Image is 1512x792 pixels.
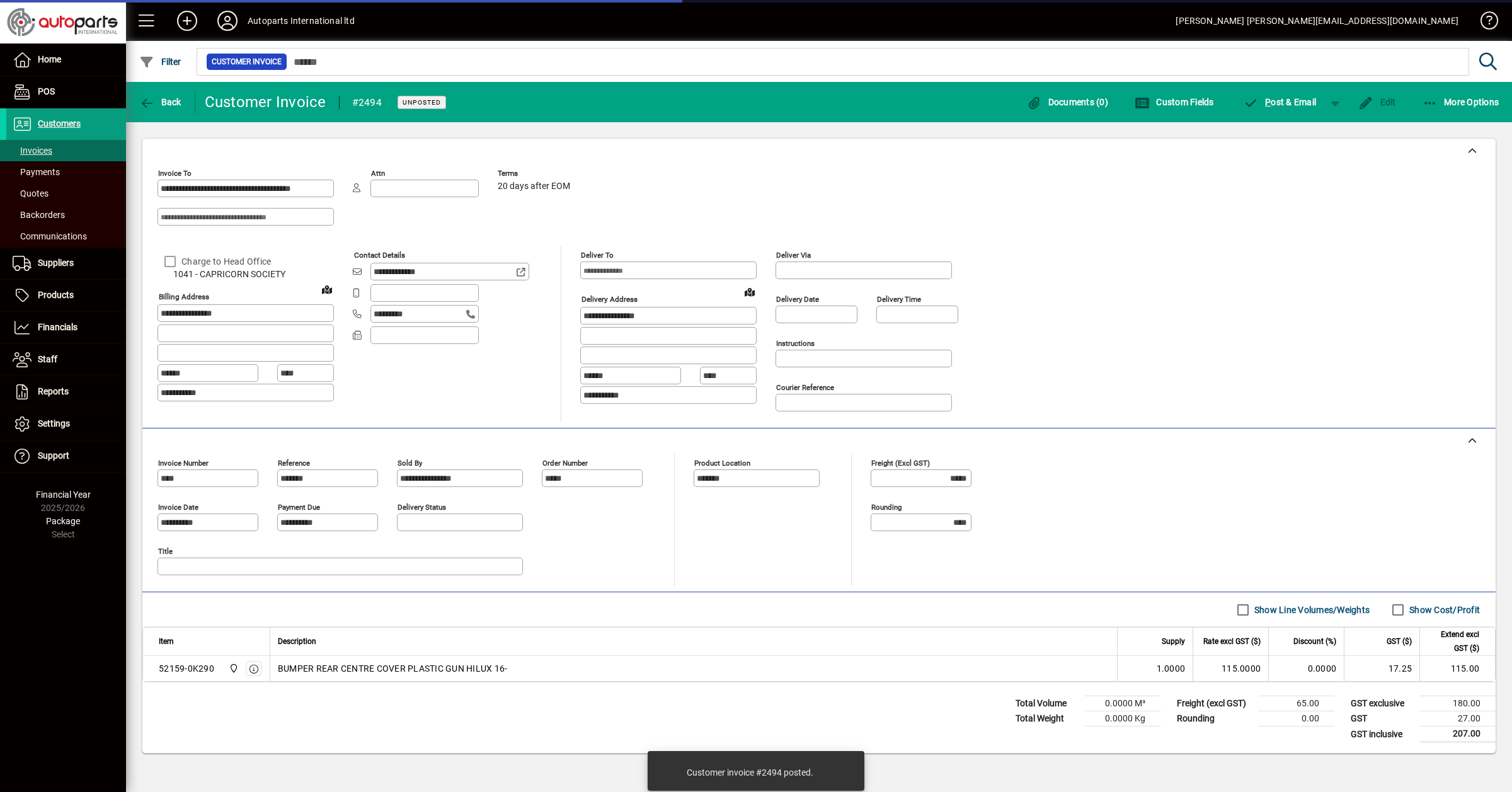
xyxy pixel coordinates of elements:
mat-label: Title [158,547,173,556]
span: Terms [498,169,573,178]
mat-label: Invoice To [158,169,192,178]
span: Financials [38,322,77,332]
mat-label: Delivery status [398,503,446,512]
span: Rate excl GST ($) [1203,634,1261,648]
div: #2494 [352,93,382,113]
mat-label: Delivery date [776,295,819,304]
span: BUMPER REAR CENTRE COVER PLASTIC GUN HILUX 16- [278,662,508,675]
span: Edit [1358,97,1396,107]
button: Add [167,9,207,32]
mat-label: Invoice number [158,459,209,468]
td: 115.00 [1419,656,1495,681]
a: Knowledge Base [1471,3,1496,43]
mat-label: Sold by [398,459,422,468]
span: Payments [13,167,60,177]
td: 17.25 [1344,656,1419,681]
a: Suppliers [6,248,126,279]
span: 20 days after EOM [498,181,570,192]
span: Home [38,54,61,64]
td: Freight (excl GST) [1171,696,1259,711]
a: Settings [6,408,126,440]
span: Filter [139,57,181,67]
span: 1041 - CAPRICORN SOCIETY [157,268,334,281]
span: Backorders [13,210,65,220]
span: Central [226,662,240,675]
span: Support [38,451,69,461]
span: Communications [13,231,87,241]
button: Custom Fields [1131,91,1217,113]
a: View on map [740,282,760,302]
span: ost & Email [1244,97,1317,107]
span: Customer Invoice [212,55,282,68]
span: Extend excl GST ($) [1428,628,1479,655]
a: Financials [6,312,126,343]
app-page-header-button: Back [126,91,195,113]
td: 180.00 [1420,696,1496,711]
span: Back [139,97,181,107]
button: Edit [1355,91,1399,113]
span: 1.0000 [1157,662,1186,675]
mat-label: Reference [278,459,310,468]
span: Settings [38,418,70,428]
a: Payments [6,161,126,183]
mat-label: Freight (excl GST) [871,459,930,468]
span: Customers [38,118,81,129]
td: 0.0000 Kg [1085,711,1160,726]
button: Documents (0) [1023,91,1111,113]
button: More Options [1419,91,1503,113]
td: 0.0000 [1268,656,1344,681]
td: 0.00 [1259,711,1334,726]
span: Documents (0) [1026,97,1108,107]
mat-label: Deliver via [776,251,811,260]
a: Home [6,44,126,76]
label: Show Cost/Profit [1407,604,1480,616]
td: 0.0000 M³ [1085,696,1160,711]
a: Products [6,280,126,311]
mat-label: Product location [694,459,750,468]
mat-label: Payment due [278,503,320,512]
label: Show Line Volumes/Weights [1252,604,1370,616]
span: Suppliers [38,258,74,268]
mat-label: Attn [371,169,385,178]
a: Staff [6,344,126,376]
span: Discount (%) [1293,634,1336,648]
a: Support [6,440,126,472]
td: 207.00 [1420,726,1496,742]
span: Description [278,634,316,648]
td: GST inclusive [1344,726,1420,742]
span: Custom Fields [1135,97,1214,107]
a: Backorders [6,204,126,226]
span: Unposted [403,98,441,106]
div: 52159-0K290 [159,662,214,675]
span: Products [38,290,74,300]
button: Back [136,91,185,113]
td: GST [1344,711,1420,726]
mat-label: Invoice date [158,503,198,512]
span: More Options [1423,97,1499,107]
div: 115.0000 [1201,662,1261,675]
span: Quotes [13,188,49,198]
td: GST exclusive [1344,696,1420,711]
mat-label: Order number [542,459,588,468]
td: Rounding [1171,711,1259,726]
button: Filter [136,50,185,73]
td: 65.00 [1259,696,1334,711]
span: Supply [1162,634,1185,648]
td: 27.00 [1420,711,1496,726]
span: P [1265,97,1271,107]
mat-label: Rounding [871,503,902,512]
div: [PERSON_NAME] [PERSON_NAME][EMAIL_ADDRESS][DOMAIN_NAME] [1176,11,1458,31]
span: POS [38,86,55,96]
span: Invoices [13,146,52,156]
span: Staff [38,354,57,364]
mat-label: Delivery time [877,295,921,304]
a: Invoices [6,140,126,161]
span: Reports [38,386,69,396]
mat-label: Courier Reference [776,383,834,392]
span: Financial Year [36,490,91,500]
td: Total Volume [1009,696,1085,711]
button: Profile [207,9,248,32]
span: Package [46,516,80,526]
div: Autoparts International ltd [248,11,355,31]
button: Post & Email [1237,91,1323,113]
